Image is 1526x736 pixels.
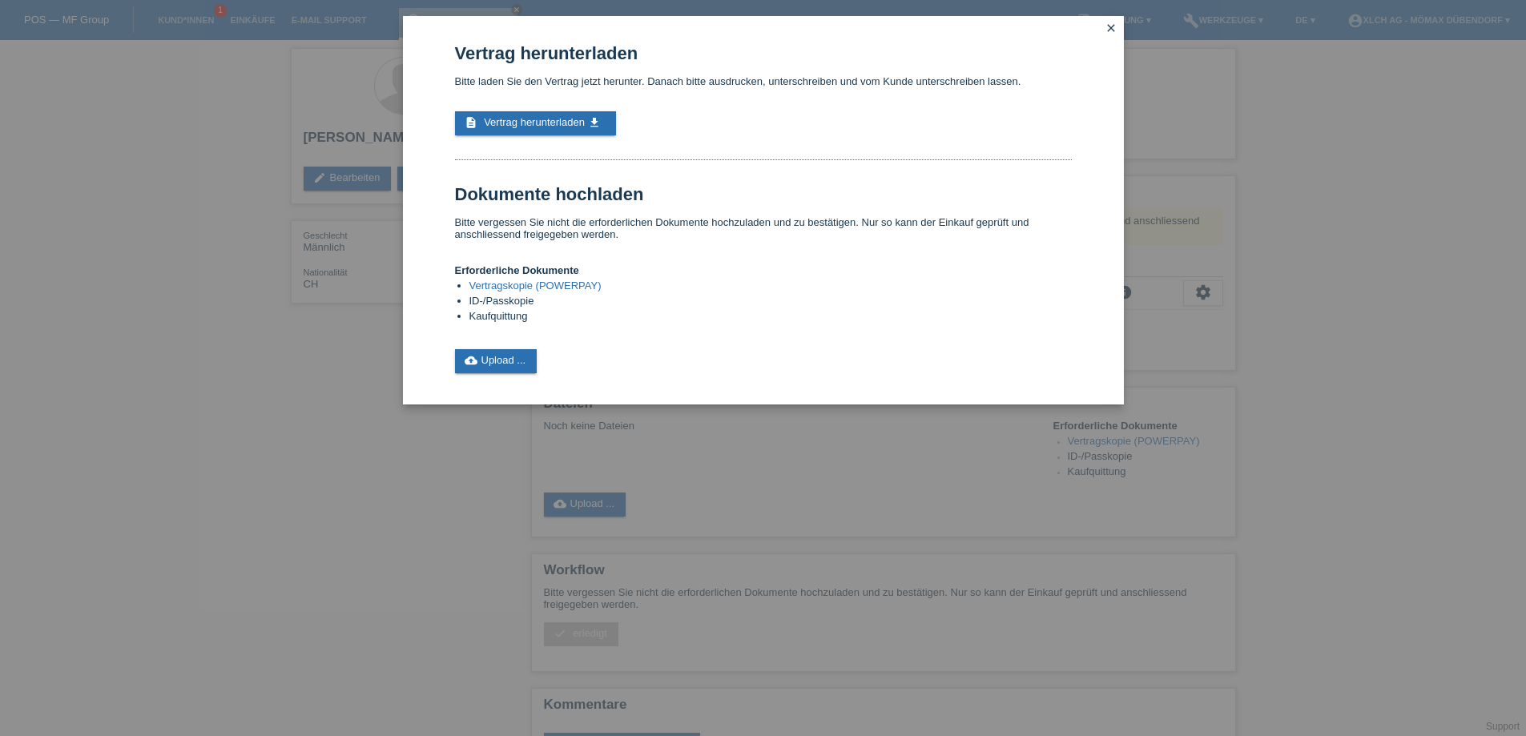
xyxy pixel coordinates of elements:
[455,184,1072,204] h1: Dokumente hochladen
[469,295,1072,310] li: ID-/Passkopie
[455,264,1072,276] h4: Erforderliche Dokumente
[1101,20,1121,38] a: close
[455,111,616,135] a: description Vertrag herunterladen get_app
[455,75,1072,87] p: Bitte laden Sie den Vertrag jetzt herunter. Danach bitte ausdrucken, unterschreiben und vom Kunde...
[455,349,538,373] a: cloud_uploadUpload ...
[588,116,601,129] i: get_app
[484,116,585,128] span: Vertrag herunterladen
[465,116,477,129] i: description
[1105,22,1117,34] i: close
[455,43,1072,63] h1: Vertrag herunterladen
[469,310,1072,325] li: Kaufquittung
[465,354,477,367] i: cloud_upload
[469,280,602,292] a: Vertragskopie (POWERPAY)
[455,216,1072,240] p: Bitte vergessen Sie nicht die erforderlichen Dokumente hochzuladen und zu bestätigen. Nur so kann...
